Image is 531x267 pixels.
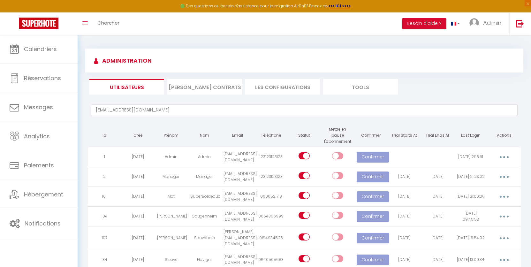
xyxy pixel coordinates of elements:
span: Réservations [24,74,61,82]
th: Last Login [454,124,487,147]
span: [DATE] [398,194,410,199]
th: Trial Starts At [388,124,421,147]
td: SuperBordeaux [188,187,221,207]
th: Actions [488,124,521,147]
td: [EMAIL_ADDRESS][DOMAIN_NAME] [221,187,254,207]
span: Analytics [24,132,50,140]
th: Nom [188,124,221,147]
span: [DATE] [398,174,410,179]
td: Sauvebois [188,226,221,250]
th: Email [221,124,254,147]
td: [PERSON_NAME][EMAIL_ADDRESS][DOMAIN_NAME] [221,226,254,250]
td: 0614934525 [254,226,288,250]
td: [PERSON_NAME] [155,226,188,250]
th: Prénom [155,124,188,147]
img: ... [469,18,479,28]
button: Confirmer [357,172,389,182]
td: Manager [155,167,188,187]
li: Les configurations [245,79,320,95]
td: 1 [88,147,121,167]
td: [DATE] [121,147,154,167]
button: Besoin d'aide ? [402,18,446,29]
td: 123123123123 [254,167,288,187]
li: Tools [323,79,398,95]
h3: Administration [90,53,152,68]
th: Mettre en pause l'abonnement [321,124,354,147]
li: Utilisateurs [89,79,164,95]
span: Calendriers [24,45,57,53]
button: Confirmer [357,152,389,163]
td: [DATE] 15:54:02 [454,226,487,250]
td: 0606521710 [254,187,288,207]
td: [EMAIL_ADDRESS][DOMAIN_NAME] [221,207,254,226]
img: Super Booking [19,18,58,29]
span: Notifications [25,219,61,227]
span: [DATE] [431,194,444,199]
img: logout [516,19,524,27]
td: 107 [88,226,121,250]
td: 123123123123 [254,147,288,167]
button: Confirmer [357,211,389,222]
td: Admin [188,147,221,167]
a: ... Admin [465,12,509,35]
th: Statut [288,124,321,147]
li: [PERSON_NAME] contrats [167,79,242,95]
td: Admin [155,147,188,167]
td: [DATE] 21:23:02 [454,167,487,187]
span: Paiements [24,161,54,169]
td: [PERSON_NAME] [155,207,188,226]
td: 101 [88,187,121,207]
td: [EMAIL_ADDRESS][DOMAIN_NAME] [221,167,254,187]
span: [DATE] [431,235,444,240]
span: Admin [483,19,501,27]
a: Chercher [93,12,124,35]
td: [DATE] [121,187,154,207]
a: >>> ICI <<<< [329,3,351,9]
input: id, email, prénom, nom, téléphone [91,104,518,116]
td: [EMAIL_ADDRESS][DOMAIN_NAME] [221,147,254,167]
th: Trial Ends At [421,124,454,147]
th: Confirmer [354,124,387,147]
span: [DATE] [398,213,410,219]
th: Id [88,124,121,147]
span: [DATE] [431,174,444,179]
td: [DATE] 09:45:53 [454,207,487,226]
span: [DATE] [398,235,410,240]
td: [DATE] 21:18:51 [454,147,487,167]
button: Confirmer [357,191,389,202]
span: [DATE] [431,213,444,219]
span: Chercher [97,19,119,26]
td: Mat [155,187,188,207]
td: [DATE] [121,207,154,226]
span: [DATE] [398,257,410,262]
td: Gougenheim [188,207,221,226]
button: Confirmer [357,255,389,265]
td: Manager [188,167,221,187]
span: [DATE] [431,257,444,262]
td: 2 [88,167,121,187]
td: 0664366999 [254,207,288,226]
th: Créé [121,124,154,147]
span: Messages [24,103,53,111]
td: 104 [88,207,121,226]
td: [DATE] 21:00:06 [454,187,487,207]
td: [DATE] [121,167,154,187]
span: Hébergement [24,190,63,198]
td: [DATE] [121,226,154,250]
button: Confirmer [357,233,389,244]
th: Téléphone [254,124,288,147]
